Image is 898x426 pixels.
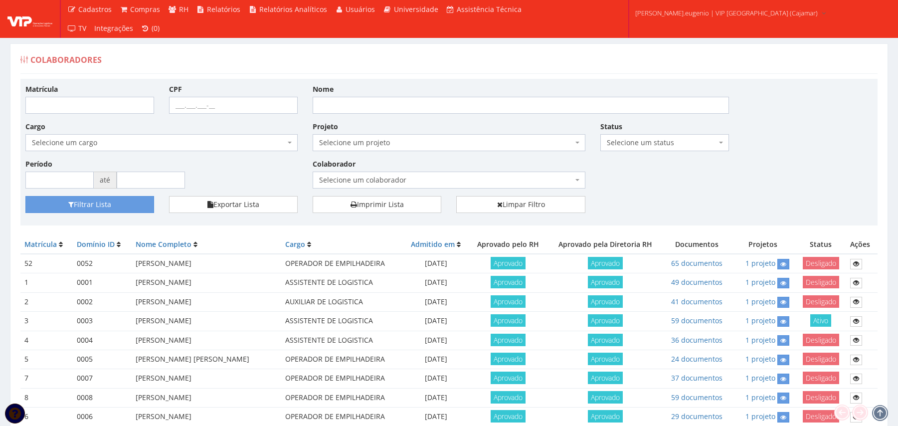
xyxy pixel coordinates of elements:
[745,316,775,325] a: 1 projeto
[132,254,281,273] td: [PERSON_NAME]
[319,138,572,148] span: Selecione um projeto
[259,4,327,14] span: Relatórios Analíticos
[810,314,831,327] span: Ativo
[663,235,730,254] th: Documentos
[94,172,117,189] span: até
[403,331,469,350] td: [DATE]
[281,273,403,292] td: ASSISTENTE DE LOGISTICA
[588,295,623,308] span: Aprovado
[588,334,623,346] span: Aprovado
[313,122,338,132] label: Projeto
[132,369,281,388] td: [PERSON_NAME]
[635,8,818,18] span: [PERSON_NAME].eugenio | VIP [GEOGRAPHIC_DATA] (Cajamar)
[25,84,58,94] label: Matrícula
[169,97,298,114] input: ___.___.___-__
[132,312,281,331] td: [PERSON_NAME]
[32,138,285,148] span: Selecione um cargo
[730,235,795,254] th: Projetos
[281,254,403,273] td: OPERADOR DE EMPILHADEIRA
[803,372,839,384] span: Desligado
[20,254,73,273] td: 52
[403,292,469,311] td: [DATE]
[671,412,722,421] a: 29 documentos
[671,277,722,287] a: 49 documentos
[73,273,132,292] td: 0001
[130,4,160,14] span: Compras
[169,196,298,213] button: Exportar Lista
[491,334,526,346] span: Aprovado
[745,277,775,287] a: 1 projeto
[803,410,839,423] span: Desligado
[588,314,623,327] span: Aprovado
[456,196,585,213] a: Limpar Filtro
[90,19,137,38] a: Integrações
[803,295,839,308] span: Desligado
[491,410,526,423] span: Aprovado
[745,297,775,306] a: 1 projeto
[588,276,623,288] span: Aprovado
[745,393,775,402] a: 1 projeto
[457,4,522,14] span: Assistência Técnica
[745,412,775,421] a: 1 projeto
[73,388,132,407] td: 0008
[281,312,403,331] td: ASSISTENTE DE LOGISTICA
[136,239,191,249] a: Nome Completo
[403,369,469,388] td: [DATE]
[588,372,623,384] span: Aprovado
[588,391,623,404] span: Aprovado
[745,373,775,383] a: 1 projeto
[281,292,403,311] td: AUXILIAR DE LOGISTICA
[491,257,526,269] span: Aprovado
[20,292,73,311] td: 2
[20,388,73,407] td: 8
[25,159,52,169] label: Período
[319,175,572,185] span: Selecione um colaborador
[78,23,86,33] span: TV
[346,4,375,14] span: Usuários
[588,353,623,365] span: Aprovado
[846,235,878,254] th: Ações
[313,172,585,189] span: Selecione um colaborador
[403,350,469,369] td: [DATE]
[132,331,281,350] td: [PERSON_NAME]
[20,369,73,388] td: 7
[281,369,403,388] td: OPERADOR DE EMPILHADEIRA
[73,369,132,388] td: 0007
[73,292,132,311] td: 0002
[25,196,154,213] button: Filtrar Lista
[600,134,729,151] span: Selecione um status
[411,239,455,249] a: Admitido em
[77,239,115,249] a: Domínio ID
[20,273,73,292] td: 1
[403,312,469,331] td: [DATE]
[132,292,281,311] td: [PERSON_NAME]
[548,235,663,254] th: Aprovado pela Diretoria RH
[745,335,775,345] a: 1 projeto
[281,331,403,350] td: ASSISTENTE DE LOGISTICA
[132,388,281,407] td: [PERSON_NAME]
[207,4,240,14] span: Relatórios
[20,312,73,331] td: 3
[607,138,717,148] span: Selecione um status
[803,257,839,269] span: Desligado
[132,273,281,292] td: [PERSON_NAME]
[491,295,526,308] span: Aprovado
[671,258,722,268] a: 65 documentos
[73,254,132,273] td: 0052
[403,273,469,292] td: [DATE]
[152,23,160,33] span: (0)
[63,19,90,38] a: TV
[803,276,839,288] span: Desligado
[745,258,775,268] a: 1 projeto
[137,19,164,38] a: (0)
[132,350,281,369] td: [PERSON_NAME] [PERSON_NAME]
[671,297,722,306] a: 41 documentos
[313,84,334,94] label: Nome
[491,353,526,365] span: Aprovado
[73,312,132,331] td: 0003
[491,391,526,404] span: Aprovado
[7,11,52,26] img: logo
[24,239,57,249] a: Matrícula
[491,314,526,327] span: Aprovado
[671,393,722,402] a: 59 documentos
